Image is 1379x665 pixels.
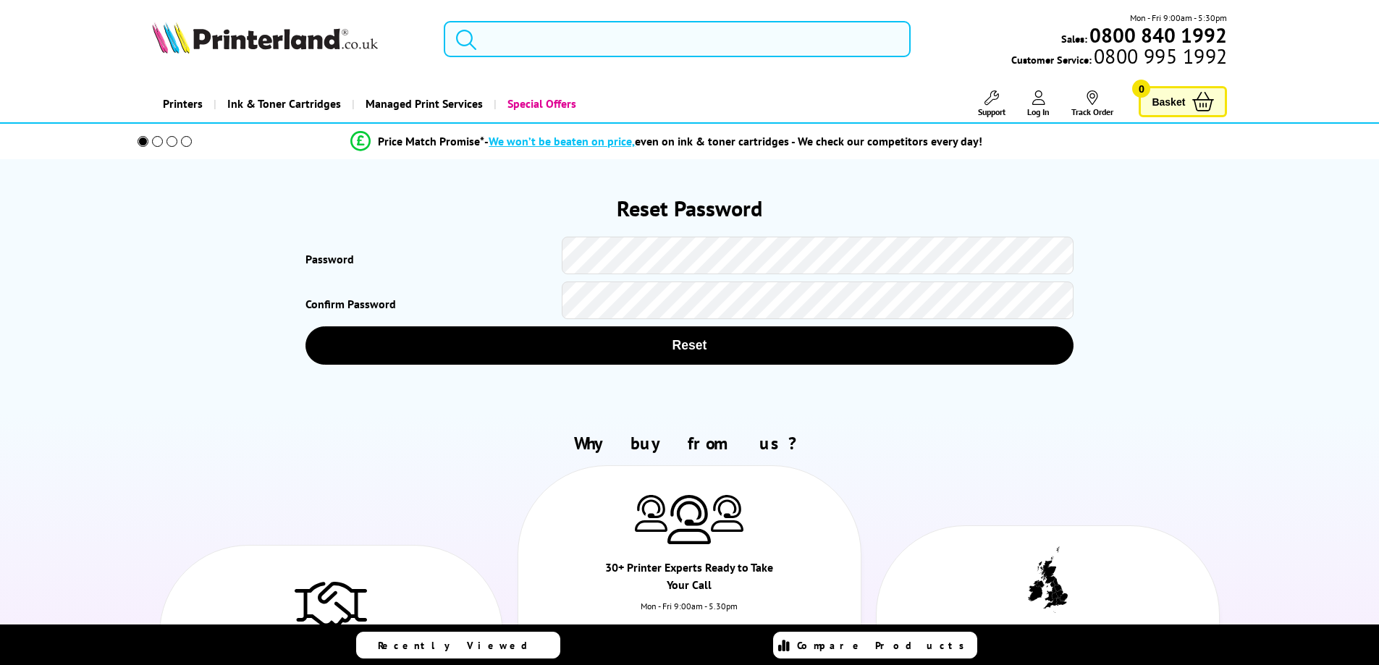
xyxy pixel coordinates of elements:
[152,432,1228,454] h2: Why buy from us?
[797,639,972,652] span: Compare Products
[152,22,426,56] a: Printerland Logo
[1132,80,1150,98] span: 0
[378,639,542,652] span: Recently Viewed
[978,106,1005,117] span: Support
[152,85,214,122] a: Printers
[484,134,982,148] div: - even on ink & toner cartridges - We check our competitors every day!
[1028,546,1068,613] img: UK tax payer
[305,326,1073,365] button: Reset
[1087,28,1227,42] a: 0800 840 1992
[164,194,1216,222] h1: Reset Password
[667,495,711,545] img: Printer Experts
[773,632,977,658] a: Compare Products
[356,632,560,658] a: Recently Viewed
[1092,49,1227,63] span: 0800 995 1992
[378,134,484,148] span: Price Match Promise*
[305,289,561,319] label: Confirm Password
[328,338,1050,353] span: Reset
[1139,86,1227,117] a: Basket 0
[1130,11,1227,25] span: Mon - Fri 9:00am - 5:30pm
[1152,92,1185,111] span: Basket
[489,134,635,148] span: We won’t be beaten on price,
[152,22,378,54] img: Printerland Logo
[1027,106,1050,117] span: Log In
[118,129,1216,154] li: modal_Promise
[305,244,561,274] label: Password
[227,85,341,122] span: Ink & Toner Cartridges
[635,495,667,532] img: Printer Experts
[1089,22,1227,48] b: 0800 840 1992
[1061,32,1087,46] span: Sales:
[978,90,1005,117] a: Support
[1027,90,1050,117] a: Log In
[352,85,494,122] a: Managed Print Services
[214,85,352,122] a: Ink & Toner Cartridges
[518,601,861,626] div: Mon - Fri 9:00am - 5.30pm
[604,559,775,601] div: 30+ Printer Experts Ready to Take Your Call
[494,85,587,122] a: Special Offers
[711,495,743,532] img: Printer Experts
[1011,49,1227,67] span: Customer Service:
[295,575,367,632] img: Trusted Service
[1071,90,1113,117] a: Track Order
